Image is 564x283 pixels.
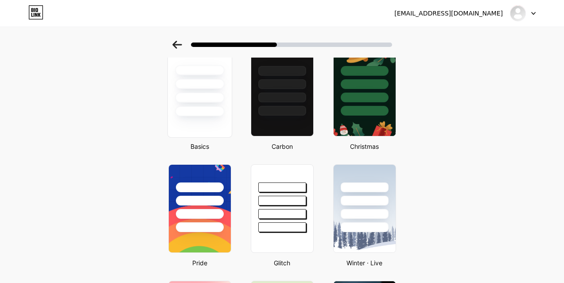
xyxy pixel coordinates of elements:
div: Carbon [248,142,316,151]
div: Glitch [248,258,316,267]
div: Basics [166,142,234,151]
div: Christmas [331,142,399,151]
img: Reesha Barbers [510,5,526,22]
div: Winter · Live [331,258,399,267]
div: [EMAIL_ADDRESS][DOMAIN_NAME] [394,9,503,18]
div: Pride [166,258,234,267]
